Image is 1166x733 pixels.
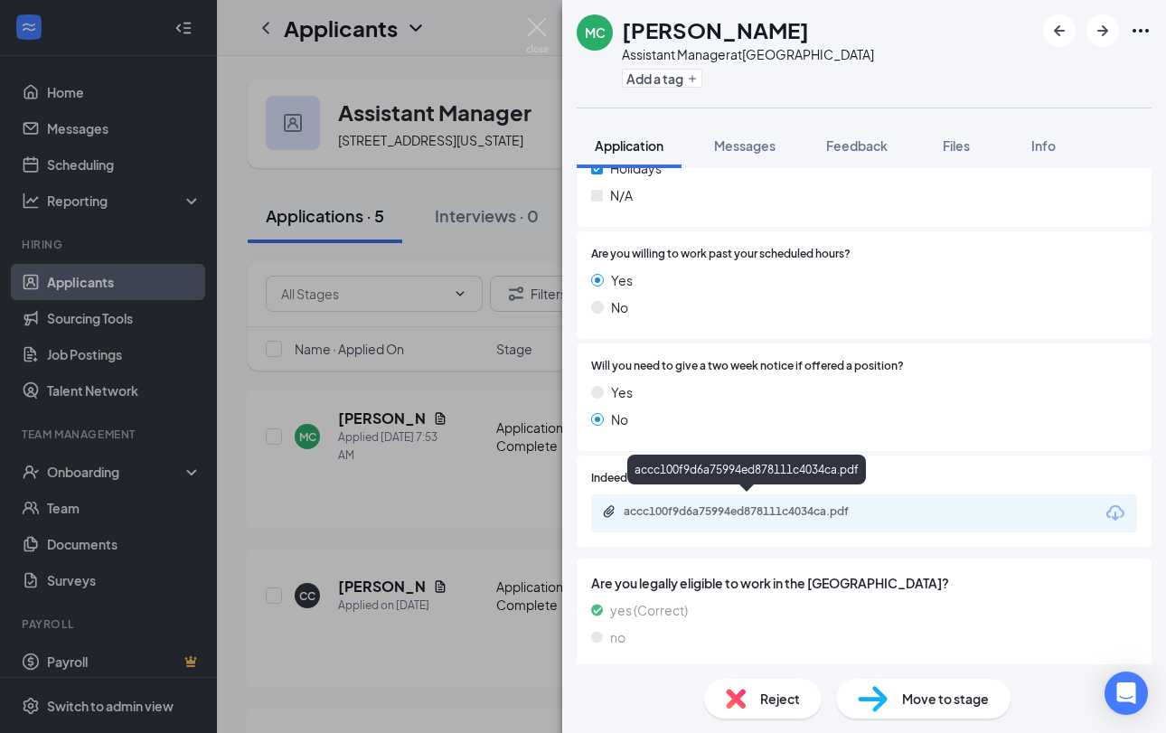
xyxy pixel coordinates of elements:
button: ArrowRight [1086,14,1119,47]
div: accc100f9d6a75994ed878111c4034ca.pdf [627,455,866,484]
span: Feedback [826,137,888,154]
svg: Ellipses [1130,20,1152,42]
span: Info [1031,137,1056,154]
span: Messages [714,137,776,154]
span: Application [595,137,663,154]
span: Yes [611,382,633,402]
span: Indeed Resume [591,470,671,487]
span: Are you legally eligible to work in the [GEOGRAPHIC_DATA]? [591,573,1137,593]
span: Files [943,137,970,154]
span: Will you need to give a two week notice if offered a position? [591,358,904,375]
a: Paperclipaccc100f9d6a75994ed878111c4034ca.pdf [602,504,895,522]
div: Open Intercom Messenger [1105,672,1148,715]
svg: Paperclip [602,504,616,519]
span: Holidays [610,158,662,178]
div: MC [585,23,606,42]
div: Assistant Manager at [GEOGRAPHIC_DATA] [622,45,874,63]
span: Move to stage [902,689,989,709]
span: N/A [610,185,633,205]
span: Reject [760,689,800,709]
span: yes (Correct) [610,600,688,620]
svg: Download [1105,503,1126,524]
button: PlusAdd a tag [622,69,702,88]
div: accc100f9d6a75994ed878111c4034ca.pdf [624,504,877,519]
span: Yes [611,270,633,290]
svg: ArrowLeftNew [1048,20,1070,42]
span: no [610,627,625,647]
svg: ArrowRight [1092,20,1114,42]
h1: [PERSON_NAME] [622,14,809,45]
span: Are you willing to work past your scheduled hours? [591,246,851,263]
svg: Plus [687,73,698,84]
button: ArrowLeftNew [1043,14,1076,47]
span: No [611,409,628,429]
span: No [611,297,628,317]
